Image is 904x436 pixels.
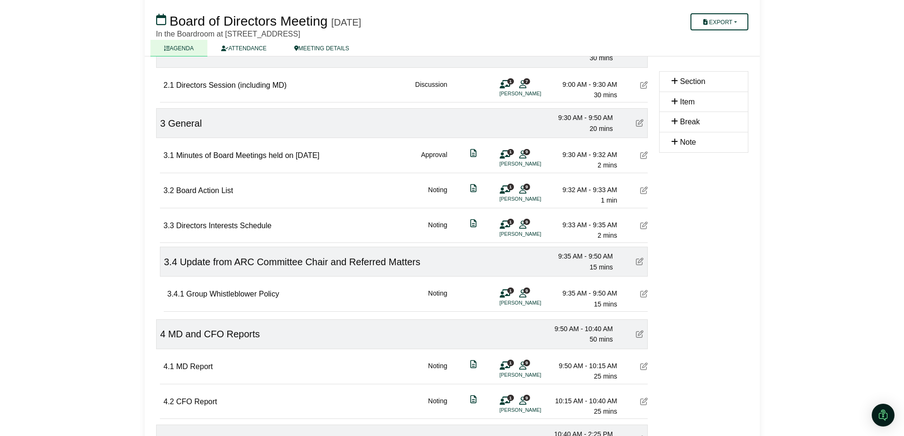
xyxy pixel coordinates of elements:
div: Noting [428,185,447,206]
span: 3.4 [164,257,177,267]
span: 30 mins [594,91,617,99]
div: 9:32 AM - 9:33 AM [551,185,617,195]
div: Noting [428,361,447,382]
span: Board Action List [176,186,233,195]
span: 1 [507,219,514,225]
span: 20 mins [589,125,613,132]
span: 3.4.1 [168,290,185,298]
span: 2 mins [597,161,617,169]
span: Directors Interests Schedule [176,222,271,230]
span: 15 mins [589,263,613,271]
span: 1 [507,360,514,366]
span: 3.3 [164,222,174,230]
span: 4.2 [164,398,174,406]
span: 1 [507,395,514,401]
span: 3.2 [164,186,174,195]
span: Minutes of Board Meetings held on [DATE] [176,151,319,159]
div: 9:35 AM - 9:50 AM [547,251,613,261]
div: 9:33 AM - 9:35 AM [551,220,617,230]
span: 30 mins [589,54,613,62]
span: Section [680,77,705,85]
div: 9:00 AM - 9:30 AM [551,79,617,90]
span: Break [680,118,700,126]
li: [PERSON_NAME] [500,371,571,379]
span: 2 mins [597,232,617,239]
span: 7 [523,78,530,84]
span: 9 [523,395,530,401]
span: 1 [507,78,514,84]
div: 9:30 AM - 9:50 AM [547,112,613,123]
span: 1 [507,149,514,155]
span: MD Report [176,362,213,371]
div: Open Intercom Messenger [872,404,895,427]
li: [PERSON_NAME] [500,160,571,168]
span: 1 min [601,196,617,204]
a: MEETING DETAILS [280,40,363,56]
span: MD and CFO Reports [168,329,260,339]
li: [PERSON_NAME] [500,90,571,98]
li: [PERSON_NAME] [500,406,571,414]
li: [PERSON_NAME] [500,195,571,203]
span: 9 [523,219,530,225]
span: 25 mins [594,372,617,380]
span: 4.1 [164,362,174,371]
span: Update from ARC Committee Chair and Referred Matters [180,257,420,267]
div: Discussion [415,79,447,101]
div: 9:50 AM - 10:40 AM [547,324,613,334]
div: 9:50 AM - 10:15 AM [551,361,617,371]
span: 3 [160,118,166,129]
button: Export [690,13,748,30]
span: 1 [507,288,514,294]
span: 9 [523,360,530,366]
span: Board of Directors Meeting [169,14,327,28]
span: In the Boardroom at [STREET_ADDRESS] [156,30,300,38]
span: 25 mins [594,408,617,415]
div: [DATE] [331,17,361,28]
span: General [168,118,202,129]
span: 9 [523,184,530,190]
a: ATTENDANCE [207,40,280,56]
div: Noting [428,220,447,241]
div: 9:35 AM - 9:50 AM [551,288,617,298]
div: 9:30 AM - 9:32 AM [551,149,617,160]
a: AGENDA [150,40,208,56]
span: 3.1 [164,151,174,159]
span: 2.1 [164,81,174,89]
span: 9 [523,288,530,294]
span: 1 [507,184,514,190]
span: 15 mins [594,300,617,308]
span: 9 [523,149,530,155]
span: Directors Session (including MD) [176,81,287,89]
span: Note [680,138,696,146]
span: 50 mins [589,335,613,343]
span: CFO Report [176,398,217,406]
div: Noting [428,396,447,417]
div: Approval [421,149,447,171]
span: 4 [160,329,166,339]
span: Group Whistleblower Policy [186,290,280,298]
div: 10:15 AM - 10:40 AM [551,396,617,406]
li: [PERSON_NAME] [500,230,571,238]
li: [PERSON_NAME] [500,299,571,307]
div: Noting [428,288,447,309]
span: Item [680,98,695,106]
